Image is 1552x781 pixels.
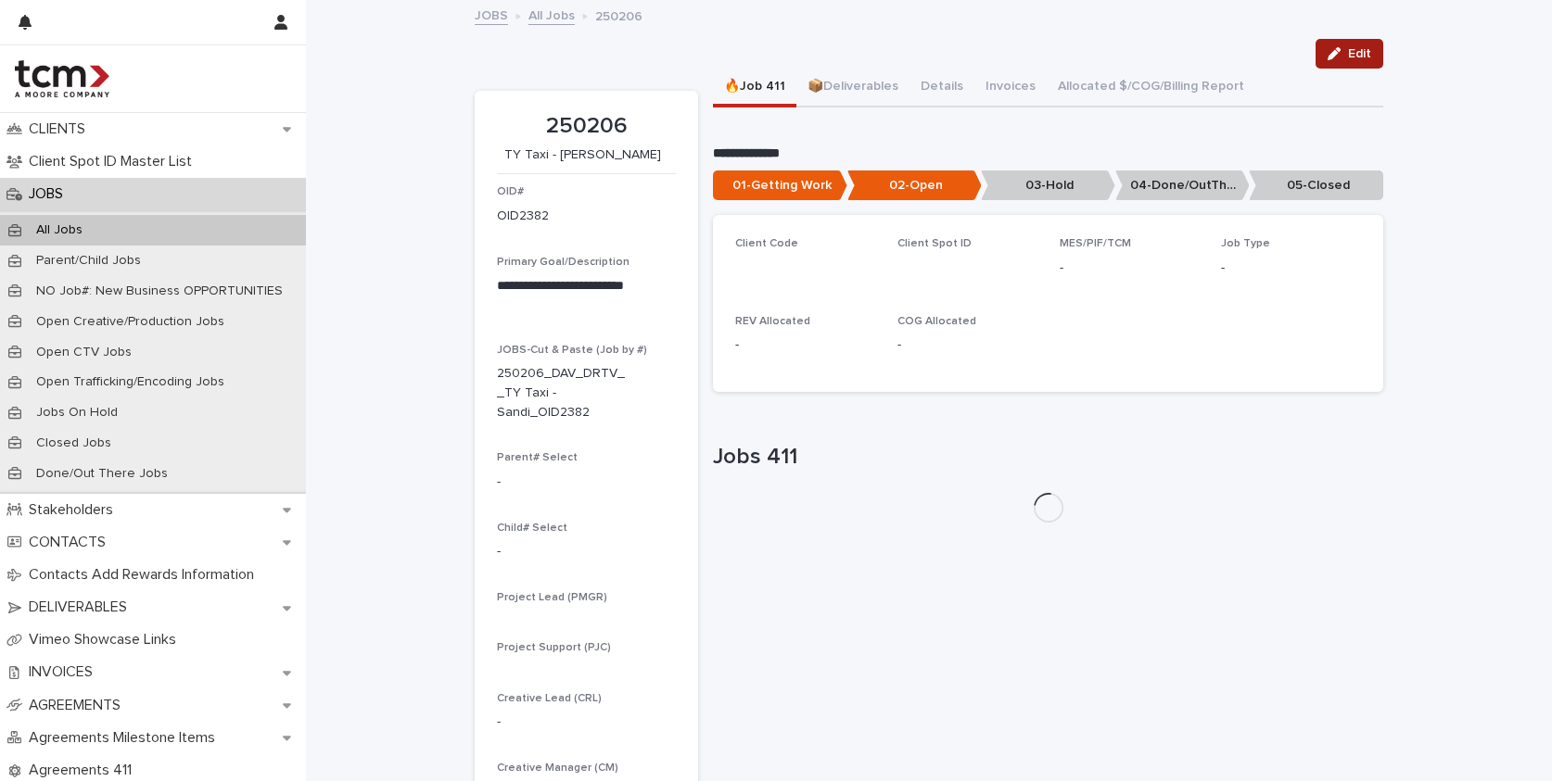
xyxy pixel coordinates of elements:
[1221,238,1270,249] span: Job Type
[497,542,676,561] p: -
[497,592,607,603] span: Project Lead (PMGR)
[796,69,910,107] button: 📦Deliverables
[21,222,97,238] p: All Jobs
[21,120,100,138] p: CLIENTS
[897,335,1037,355] p: -
[497,257,630,268] span: Primary Goal/Description
[497,364,631,422] p: 250206_DAV_DRTV__TY Taxi - Sandi_OID2382
[21,501,128,519] p: Stakeholders
[1115,170,1250,201] p: 04-Done/OutThere
[497,186,524,197] span: OID#
[21,534,121,551] p: CONTACTS
[1348,47,1371,60] span: Edit
[713,444,1383,471] h1: Jobs 411
[21,697,135,714] p: AGREEMENTS
[497,147,668,163] p: TY Taxi - [PERSON_NAME]
[897,238,972,249] span: Client Spot ID
[981,170,1115,201] p: 03-Hold
[497,523,567,534] span: Child# Select
[713,69,796,107] button: 🔥Job 411
[735,316,810,327] span: REV Allocated
[910,69,974,107] button: Details
[21,185,78,203] p: JOBS
[1221,258,1361,278] p: -
[21,153,207,170] p: Client Spot ID Master List
[21,283,298,299] p: NO Job#: New Business OPPORTUNITIES
[15,60,109,97] img: 4hMmSqQkux38exxPVZHQ
[497,642,611,653] span: Project Support (PJC)
[974,69,1047,107] button: Invoices
[21,729,230,747] p: Agreements Milestone Items
[897,316,976,327] span: COG Allocated
[21,598,142,616] p: DELIVERABLES
[1316,39,1383,69] button: Edit
[21,374,239,390] p: Open Trafficking/Encoding Jobs
[497,762,618,774] span: Creative Manager (CM)
[497,693,602,704] span: Creative Lead (CRL)
[497,472,676,492] p: -
[497,207,549,226] p: OID2382
[21,435,126,451] p: Closed Jobs
[21,631,191,649] p: Vimeo Showcase Links
[847,170,982,201] p: 02-Open
[735,335,875,355] p: -
[21,405,133,421] p: Jobs On Hold
[713,170,847,201] p: 01-Getting Work
[21,314,239,330] p: Open Creative/Production Jobs
[21,663,108,681] p: INVOICES
[595,5,642,25] p: 250206
[21,345,146,360] p: Open CTV Jobs
[1060,258,1200,278] p: -
[497,345,647,356] span: JOBS-Cut & Paste (Job by #)
[497,113,676,140] p: 250206
[1047,69,1255,107] button: Allocated $/COG/Billing Report
[1060,238,1131,249] span: MES/PIF/TCM
[735,238,798,249] span: Client Code
[497,712,676,732] p: -
[528,4,575,25] a: All Jobs
[1249,170,1383,201] p: 05-Closed
[21,466,183,482] p: Done/Out There Jobs
[497,452,578,463] span: Parent# Select
[21,253,156,269] p: Parent/Child Jobs
[21,566,269,584] p: Contacts Add Rewards Information
[21,762,146,779] p: Agreements 411
[475,4,508,25] a: JOBS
